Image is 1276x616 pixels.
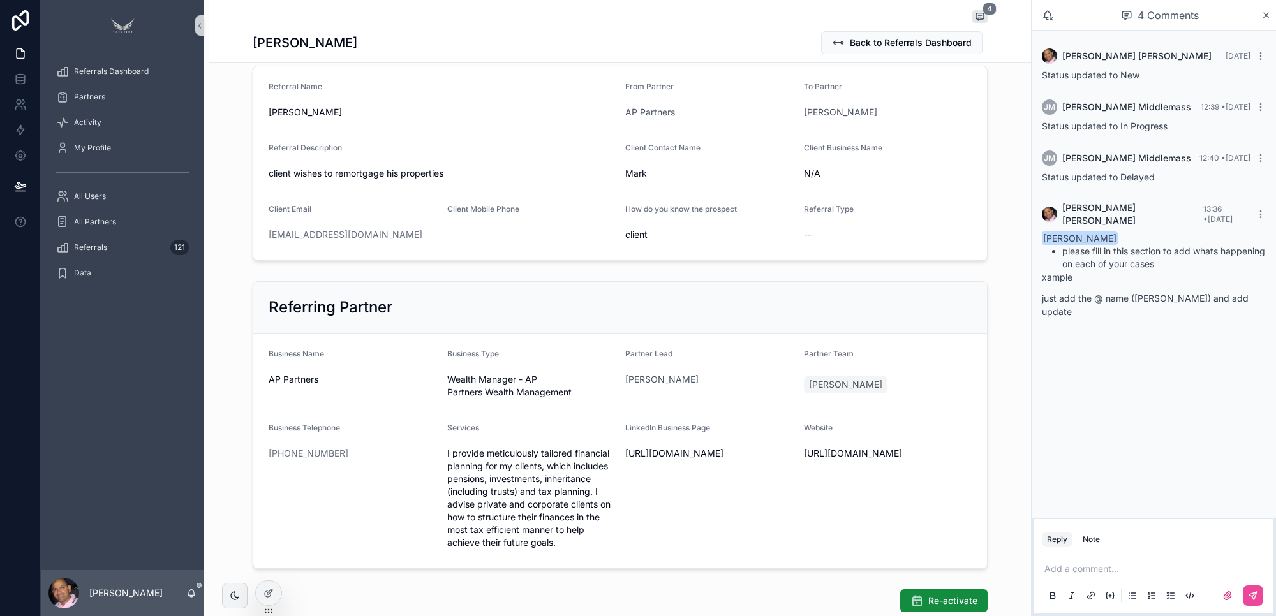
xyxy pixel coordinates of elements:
a: [PERSON_NAME] [804,106,877,119]
span: Back to Referrals Dashboard [850,36,972,49]
span: client wishes to remortgage his properties [269,167,615,180]
span: Wealth Manager - AP Partners Wealth Management [447,373,616,399]
span: [PERSON_NAME] [1042,231,1118,245]
span: Referral Type [804,204,854,214]
span: [PERSON_NAME] [809,378,882,391]
img: App logo [107,15,138,36]
a: Activity [48,111,197,134]
h2: Referring Partner [269,297,392,318]
span: [URL][DOMAIN_NAME] [625,447,794,460]
p: xample [1042,270,1266,284]
span: [DATE] [1226,51,1250,61]
span: Services [447,423,479,432]
span: Website [804,423,833,432]
a: All Users [48,185,197,208]
a: AP Partners [625,106,675,119]
span: [URL][DOMAIN_NAME] [804,447,972,460]
span: Status updated to New [1042,70,1139,80]
span: Business Type [447,349,499,358]
p: just add the @ name ([PERSON_NAME]) and add update [1042,291,1266,318]
span: 4 [983,3,997,15]
span: N/A [804,167,972,180]
span: Partner Team [804,349,854,358]
span: Re-activate [928,594,977,607]
span: 4 Comments [1138,8,1199,23]
span: Business Name [269,349,324,358]
button: Note [1078,532,1105,547]
p: [PERSON_NAME] [89,587,163,599]
span: All Users [74,191,106,202]
span: Mark [625,167,794,180]
div: scrollable content [41,51,204,301]
span: Referral Description [269,143,342,152]
span: Client Mobile Phone [447,204,519,214]
span: I provide meticulously tailored financial planning for my clients, which includes pensions, inves... [447,447,616,549]
div: 121 [170,240,189,255]
span: AP Partners [269,373,437,386]
span: Referrals Dashboard [74,66,149,77]
a: [PERSON_NAME] [625,373,699,386]
span: 13:36 • [DATE] [1203,204,1233,224]
span: Referrals [74,242,107,253]
span: [PERSON_NAME] Middlemass [1062,101,1191,114]
a: My Profile [48,136,197,159]
span: [PERSON_NAME] Middlemass [1062,152,1191,165]
a: Data [48,261,197,284]
span: Partner Lead [625,349,672,358]
button: Re-activate [900,589,988,612]
a: Referrals Dashboard [48,60,197,83]
button: Reply [1042,532,1072,547]
span: Data [74,268,91,278]
a: All Partners [48,210,197,233]
span: 12:40 • [DATE] [1199,153,1250,163]
span: [PERSON_NAME] [PERSON_NAME] [1062,202,1203,227]
span: -- [804,228,812,241]
span: Activity [74,117,101,128]
a: Partners [48,85,197,108]
span: Client Business Name [804,143,882,152]
a: [EMAIL_ADDRESS][DOMAIN_NAME] [269,228,422,241]
button: 4 [972,10,988,26]
span: Status updated to Delayed [1042,172,1155,182]
span: To Partner [804,82,842,91]
div: Note [1083,534,1100,545]
span: Client Contact Name [625,143,701,152]
a: Referrals121 [48,236,197,259]
span: [PERSON_NAME] [PERSON_NAME] [1062,50,1212,62]
span: Client Email [269,204,311,214]
span: From Partner [625,82,674,91]
button: Back to Referrals Dashboard [821,31,983,54]
span: My Profile [74,143,111,153]
span: How do you know the prospect [625,204,737,214]
span: Status updated to In Progress [1042,121,1168,131]
span: Referral Name [269,82,322,91]
span: JM [1044,153,1055,163]
span: All Partners [74,217,116,227]
a: [PHONE_NUMBER] [269,447,348,460]
span: [PERSON_NAME] [269,106,615,119]
span: Partners [74,92,105,102]
span: client [625,228,794,241]
span: LinkedIn Business Page [625,423,710,432]
a: [PERSON_NAME] [804,376,887,393]
span: JM [1044,102,1055,112]
span: 12:39 • [DATE] [1201,102,1250,112]
h1: [PERSON_NAME] [253,34,357,52]
span: Business Telephone [269,423,340,432]
li: please fill in this section to add whats happening on each of your cases [1062,245,1266,270]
